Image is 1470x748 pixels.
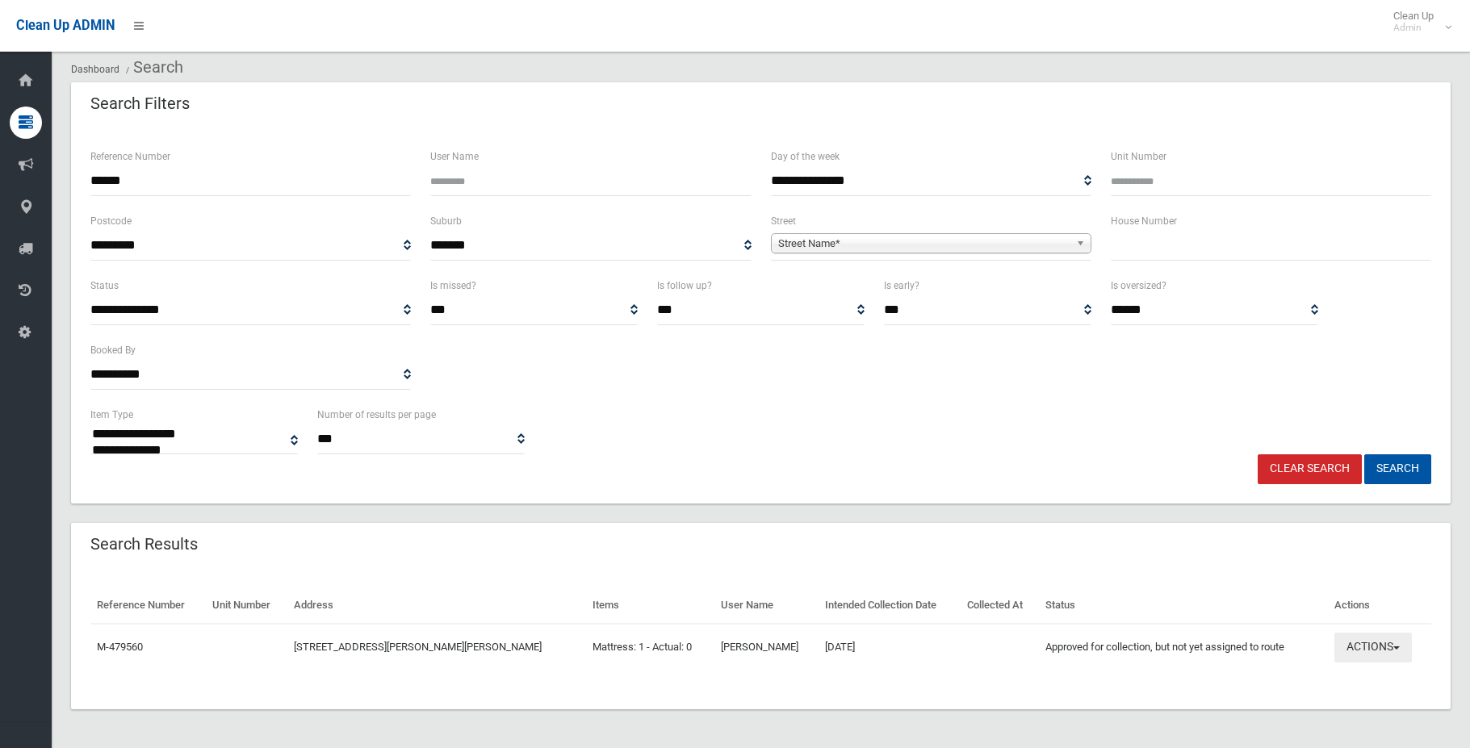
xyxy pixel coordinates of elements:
span: Street Name* [778,234,1070,253]
label: Street [771,212,796,230]
small: Admin [1393,22,1434,34]
a: Clear Search [1258,454,1362,484]
button: Actions [1334,633,1412,662]
td: [PERSON_NAME] [714,624,818,671]
label: Reference Number [90,148,170,165]
label: Number of results per page [317,406,436,424]
th: Status [1039,587,1327,624]
label: Is missed? [430,277,476,295]
th: Items [586,587,714,624]
th: Collected At [961,587,1039,624]
button: Search [1364,454,1431,484]
label: Is oversized? [1111,277,1166,295]
label: Booked By [90,341,136,359]
th: Intended Collection Date [819,587,961,624]
label: Is follow up? [657,277,712,295]
th: Address [287,587,586,624]
td: Mattress: 1 - Actual: 0 [586,624,714,671]
label: Item Type [90,406,133,424]
label: User Name [430,148,479,165]
label: Status [90,277,119,295]
label: Unit Number [1111,148,1166,165]
td: [DATE] [819,624,961,671]
span: Clean Up ADMIN [16,18,115,33]
th: Reference Number [90,587,206,624]
header: Search Filters [71,88,209,119]
label: Suburb [430,212,462,230]
a: [STREET_ADDRESS][PERSON_NAME][PERSON_NAME] [294,641,542,653]
label: Is early? [884,277,919,295]
label: House Number [1111,212,1177,230]
td: Approved for collection, but not yet assigned to route [1039,624,1327,671]
span: Clean Up [1385,10,1450,34]
a: Dashboard [71,64,119,75]
th: Actions [1328,587,1431,624]
th: User Name [714,587,818,624]
a: M-479560 [97,641,143,653]
header: Search Results [71,529,217,560]
th: Unit Number [206,587,287,624]
label: Day of the week [771,148,840,165]
label: Postcode [90,212,132,230]
li: Search [122,52,183,82]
